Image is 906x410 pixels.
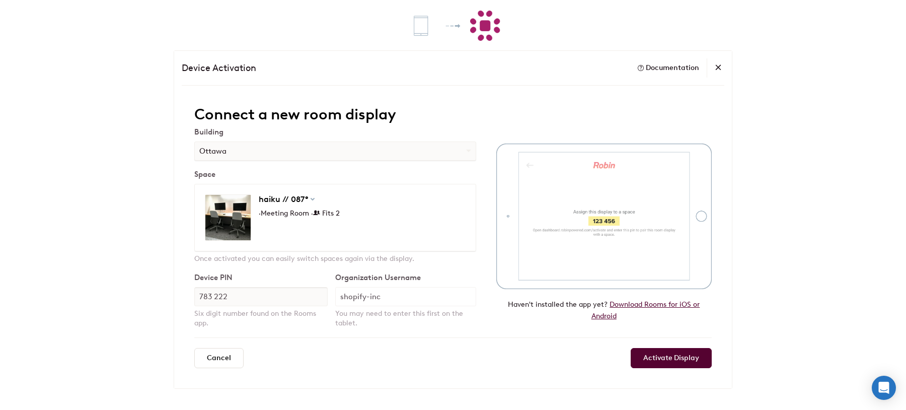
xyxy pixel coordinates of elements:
span: Documentation [646,63,699,72]
span: Meeting Room [261,209,309,218]
span: Fits [322,209,334,218]
span: 2 [336,209,340,218]
label: Building [194,127,476,136]
h3: Device Activation [182,60,256,76]
button: Activate Display [631,348,712,368]
p: Six digit number found on the Rooms app. [194,309,328,328]
label: Space [194,170,476,179]
h2: Connect a new room display [194,105,476,123]
span: Haven't installed the app yet? [508,300,608,309]
p: You may need to enter this first on the tablet. [335,309,476,328]
p: Once activated you can easily switch spaces again via the display. [194,254,476,264]
a: Documentation [635,61,702,74]
img: icon-tablet.png [406,11,436,41]
a: Cancel [194,348,244,368]
a: Download Rooms for iOS or Android [591,300,700,320]
span: · [259,209,311,218]
label: Device PIN [194,273,328,282]
input: e.g. 123 456 [194,287,328,306]
span: haiku // 087° [259,195,309,203]
img: dashed-right-arrow.png [438,19,468,33]
div: Open Intercom Messenger [872,376,896,400]
label: Organization Username [335,273,476,282]
span: · [311,209,340,218]
img: full-color-mark.png [470,11,500,40]
img: room-display-pairing-example.png [496,144,712,289]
